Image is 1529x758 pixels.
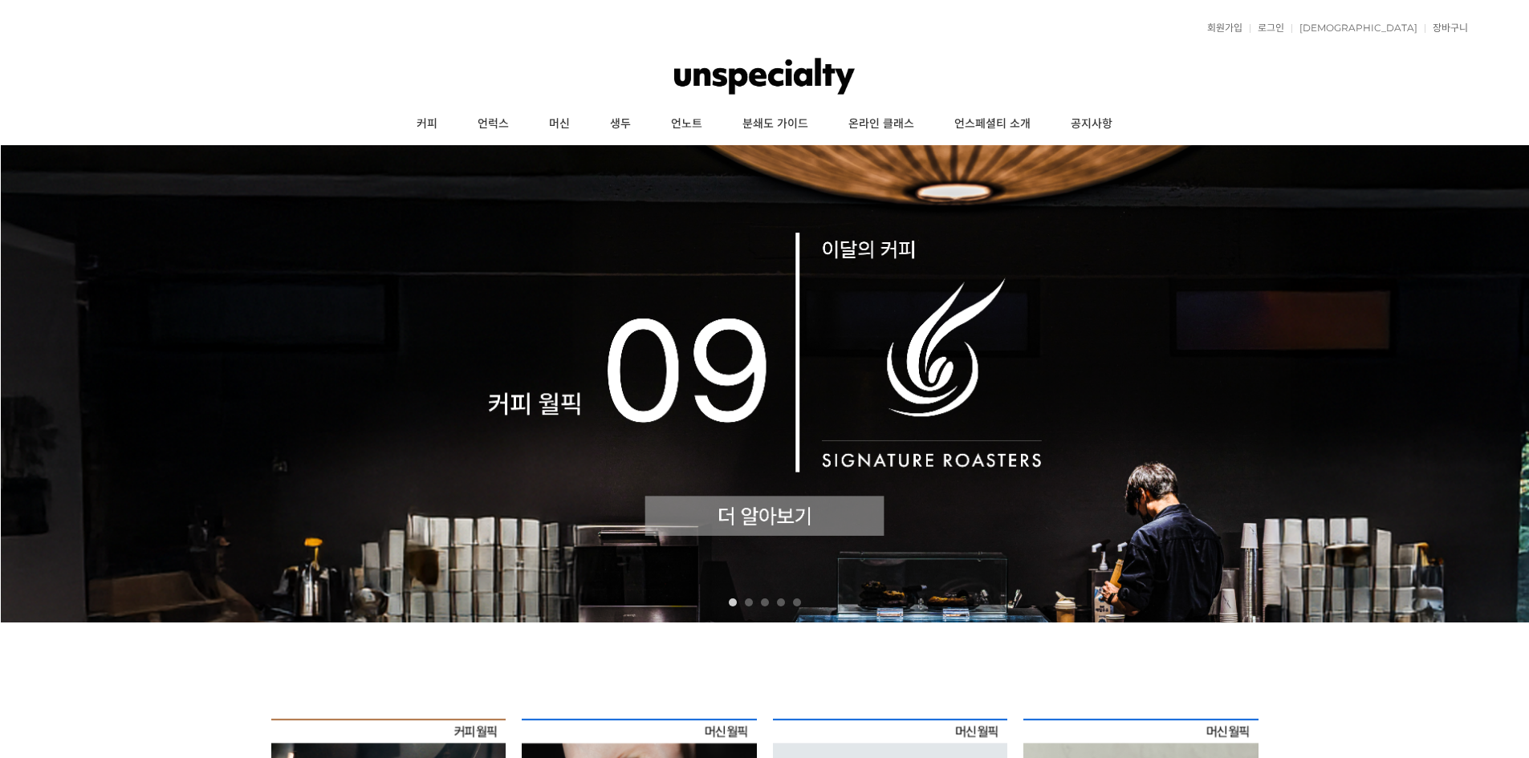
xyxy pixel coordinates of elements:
a: 언럭스 [457,104,529,144]
a: 생두 [590,104,651,144]
a: 공지사항 [1051,104,1133,144]
a: 4 [777,598,785,606]
a: 5 [793,598,801,606]
a: 장바구니 [1425,23,1468,33]
a: 2 [745,598,753,606]
a: 1 [729,598,737,606]
a: 분쇄도 가이드 [722,104,828,144]
a: 온라인 클래스 [828,104,934,144]
a: [DEMOGRAPHIC_DATA] [1291,23,1417,33]
img: 언스페셜티 몰 [674,52,855,100]
a: 3 [761,598,769,606]
a: 회원가입 [1199,23,1242,33]
a: 언스페셜티 소개 [934,104,1051,144]
a: 로그인 [1250,23,1284,33]
a: 언노트 [651,104,722,144]
a: 머신 [529,104,590,144]
a: 커피 [396,104,457,144]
